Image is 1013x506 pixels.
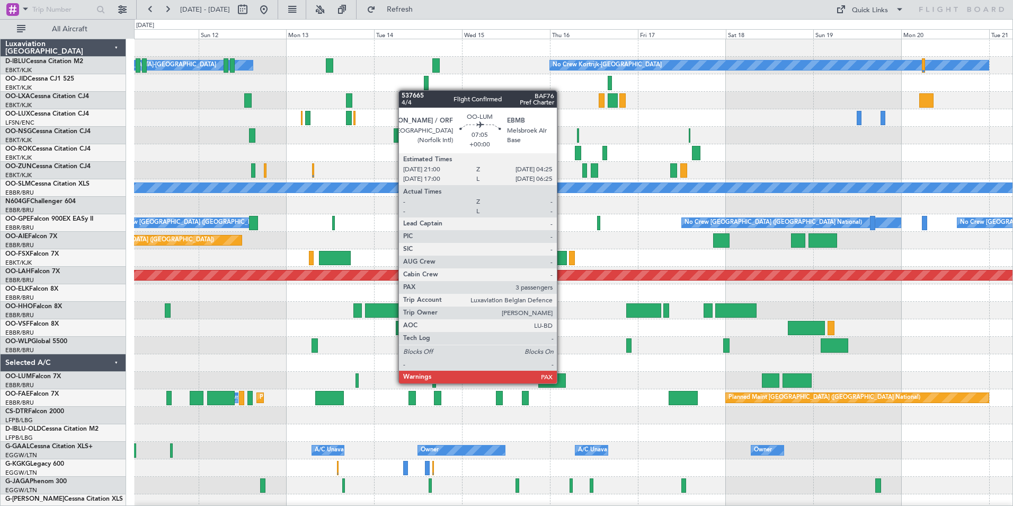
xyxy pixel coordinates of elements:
[5,443,30,450] span: G-GAAL
[5,198,30,205] span: N604GF
[5,76,74,82] a: OO-JIDCessna CJ1 525
[5,276,34,284] a: EBBR/BRU
[378,6,422,13] span: Refresh
[901,29,989,39] div: Mon 20
[5,146,91,152] a: OO-ROKCessna Citation CJ4
[5,181,31,187] span: OO-SLM
[550,29,638,39] div: Thu 16
[5,233,57,240] a: OO-AIEFalcon 7X
[5,416,33,424] a: LFPB/LBG
[5,251,59,257] a: OO-FSXFalcon 7X
[5,329,34,337] a: EBBR/BRU
[12,21,115,38] button: All Aircraft
[374,29,462,39] div: Tue 14
[5,268,60,275] a: OO-LAHFalcon 7X
[5,206,34,214] a: EBBR/BRU
[5,58,83,65] a: D-IBLUCessna Citation M2
[5,198,76,205] a: N604GFChallenger 604
[111,29,199,39] div: Sat 11
[728,390,920,406] div: Planned Maint [GEOGRAPHIC_DATA] ([GEOGRAPHIC_DATA] National)
[5,119,34,127] a: LFSN/ENC
[5,478,30,485] span: G-JAGA
[5,101,32,109] a: EBKT/KJK
[5,286,58,292] a: OO-ELKFalcon 8X
[5,338,67,345] a: OO-WLPGlobal 5500
[5,76,28,82] span: OO-JID
[5,84,32,92] a: EBKT/KJK
[5,321,30,327] span: OO-VSF
[638,29,726,39] div: Fri 17
[421,442,439,458] div: Owner
[5,381,34,389] a: EBBR/BRU
[199,29,287,39] div: Sun 12
[685,215,862,231] div: No Crew [GEOGRAPHIC_DATA] ([GEOGRAPHIC_DATA] National)
[5,128,32,135] span: OO-NSG
[5,303,33,310] span: OO-HHO
[5,373,32,380] span: OO-LUM
[5,461,30,467] span: G-KGKG
[32,2,93,18] input: Trip Number
[362,1,425,18] button: Refresh
[5,251,30,257] span: OO-FSX
[28,25,112,33] span: All Aircraft
[5,408,28,415] span: CS-DTR
[754,442,772,458] div: Owner
[5,408,64,415] a: CS-DTRFalcon 2000
[5,189,34,197] a: EBBR/BRU
[5,268,31,275] span: OO-LAH
[5,426,99,432] a: D-IBLU-OLDCessna Citation M2
[5,373,61,380] a: OO-LUMFalcon 7X
[5,399,34,407] a: EBBR/BRU
[5,171,32,179] a: EBKT/KJK
[852,5,888,16] div: Quick Links
[5,338,31,345] span: OO-WLP
[5,496,123,502] a: G-[PERSON_NAME]Cessna Citation XLS
[5,469,37,477] a: EGGW/LTN
[5,111,89,117] a: OO-LUXCessna Citation CJ4
[5,478,67,485] a: G-JAGAPhenom 300
[5,321,59,327] a: OO-VSFFalcon 8X
[813,29,901,39] div: Sun 19
[5,496,64,502] span: G-[PERSON_NAME]
[5,233,28,240] span: OO-AIE
[180,5,230,14] span: [DATE] - [DATE]
[5,111,30,117] span: OO-LUX
[5,461,64,467] a: G-KGKGLegacy 600
[5,434,33,442] a: LFPB/LBG
[5,58,26,65] span: D-IBLU
[5,181,90,187] a: OO-SLMCessna Citation XLS
[5,426,41,432] span: D-IBLU-OLD
[5,311,34,319] a: EBBR/BRU
[5,346,34,354] a: EBBR/BRU
[5,128,91,135] a: OO-NSGCessna Citation CJ4
[5,93,30,100] span: OO-LXA
[5,259,32,267] a: EBKT/KJK
[5,163,32,170] span: OO-ZUN
[553,57,662,73] div: No Crew Kortrijk-[GEOGRAPHIC_DATA]
[5,303,62,310] a: OO-HHOFalcon 8X
[5,66,32,74] a: EBKT/KJK
[286,29,374,39] div: Mon 13
[5,216,30,222] span: OO-GPE
[5,486,37,494] a: EGGW/LTN
[5,154,32,162] a: EBKT/KJK
[5,391,30,397] span: OO-FAE
[726,29,814,39] div: Sat 18
[5,294,34,302] a: EBBR/BRU
[113,215,291,231] div: No Crew [GEOGRAPHIC_DATA] ([GEOGRAPHIC_DATA] National)
[136,21,154,30] div: [DATE]
[5,163,91,170] a: OO-ZUNCessna Citation CJ4
[5,93,89,100] a: OO-LXACessna Citation CJ4
[5,216,93,222] a: OO-GPEFalcon 900EX EASy II
[5,241,34,249] a: EBBR/BRU
[578,442,622,458] div: A/C Unavailable
[5,146,32,152] span: OO-ROK
[5,224,34,232] a: EBBR/BRU
[5,286,29,292] span: OO-ELK
[462,29,550,39] div: Wed 15
[5,443,93,450] a: G-GAALCessna Citation XLS+
[260,390,352,406] div: Planned Maint Melsbroek Air Base
[5,451,37,459] a: EGGW/LTN
[315,442,359,458] div: A/C Unavailable
[5,391,59,397] a: OO-FAEFalcon 7X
